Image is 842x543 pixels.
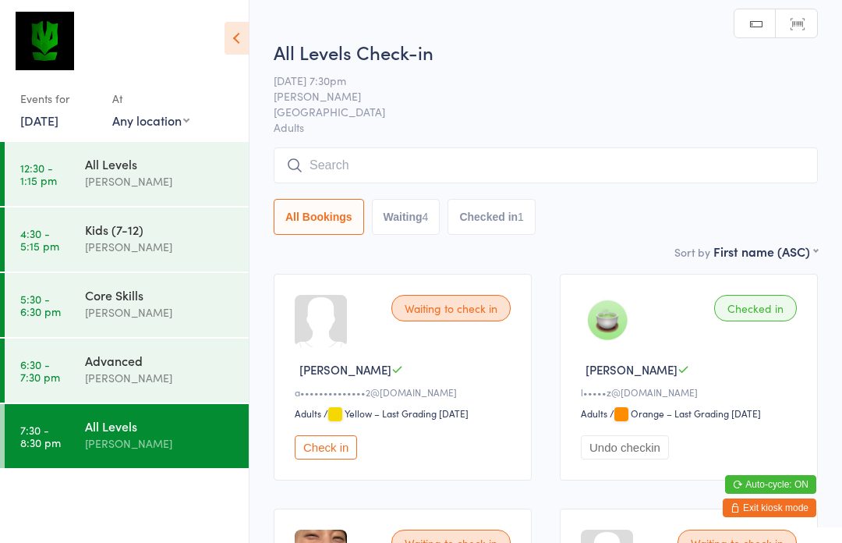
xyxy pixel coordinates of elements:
div: Kids (7-12) [85,221,235,238]
div: Core Skills [85,286,235,303]
h2: All Levels Check-in [274,39,818,65]
div: Adults [581,406,607,420]
button: Undo checkin [581,435,669,460]
span: [PERSON_NAME] [586,361,677,378]
span: / Yellow – Last Grading [DATE] [324,406,469,420]
span: [GEOGRAPHIC_DATA] [274,104,794,119]
div: Waiting to check in [391,295,511,321]
div: l•••••z@[DOMAIN_NAME] [581,385,801,399]
div: 4 [423,211,429,223]
time: 4:30 - 5:15 pm [20,227,59,252]
a: 4:30 -5:15 pmKids (7-12)[PERSON_NAME] [5,208,249,271]
div: Checked in [714,295,797,321]
button: Exit kiosk mode [723,499,816,517]
time: 7:30 - 8:30 pm [20,424,61,449]
span: [PERSON_NAME] [274,88,794,104]
span: [PERSON_NAME] [299,361,391,378]
div: Advanced [85,352,235,369]
button: Check in [295,435,357,460]
div: [PERSON_NAME] [85,303,235,321]
button: All Bookings [274,199,364,235]
div: [PERSON_NAME] [85,172,235,190]
img: Krav Maga Defence Institute [16,12,74,70]
button: Checked in1 [448,199,536,235]
div: [PERSON_NAME] [85,238,235,256]
div: [PERSON_NAME] [85,435,235,452]
div: Events for [20,86,97,112]
div: First name (ASC) [713,243,818,260]
div: [PERSON_NAME] [85,369,235,387]
a: 6:30 -7:30 pmAdvanced[PERSON_NAME] [5,339,249,403]
input: Search [274,147,818,183]
div: Adults [295,406,321,420]
div: At [112,86,189,112]
div: Any location [112,112,189,129]
time: 6:30 - 7:30 pm [20,358,60,383]
a: 5:30 -6:30 pmCore Skills[PERSON_NAME] [5,273,249,337]
button: Auto-cycle: ON [725,475,816,494]
a: 12:30 -1:15 pmAll Levels[PERSON_NAME] [5,142,249,206]
span: [DATE] 7:30pm [274,73,794,88]
button: Waiting4 [372,199,440,235]
div: a••••••••••••••2@[DOMAIN_NAME] [295,385,515,399]
div: All Levels [85,417,235,435]
div: All Levels [85,155,235,172]
a: [DATE] [20,112,58,129]
img: image1738039298.png [581,295,633,347]
div: 1 [518,211,524,223]
span: / Orange – Last Grading [DATE] [610,406,761,420]
label: Sort by [674,244,710,260]
time: 5:30 - 6:30 pm [20,293,61,318]
time: 12:30 - 1:15 pm [20,161,57,186]
a: 7:30 -8:30 pmAll Levels[PERSON_NAME] [5,404,249,468]
span: Adults [274,119,818,135]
